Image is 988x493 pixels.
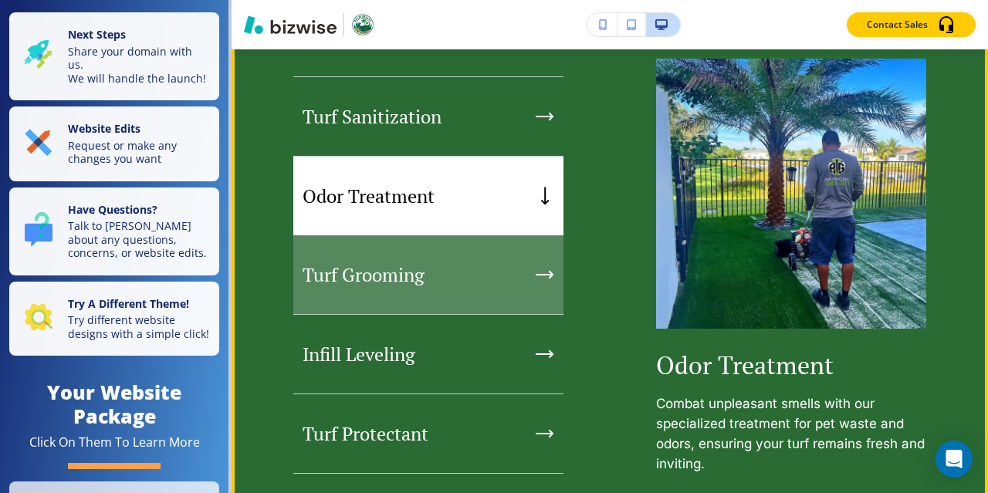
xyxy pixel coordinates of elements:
[68,27,126,42] strong: Next Steps
[29,434,200,451] div: Click On Them To Learn More
[68,296,189,311] strong: Try A Different Theme!
[9,12,219,100] button: Next StepsShare your domain with us.We will handle the launch!
[9,106,219,181] button: Website EditsRequest or make any changes you want
[68,202,157,217] strong: Have Questions?
[867,18,928,32] p: Contact Sales
[244,15,337,34] img: Bizwise Logo
[303,422,428,445] h5: Turf Protectant
[9,380,219,428] h4: Your Website Package
[656,350,926,380] h4: Odor Treatment
[68,139,210,166] p: Request or make any changes you want
[303,263,425,286] h5: Turf Grooming
[293,77,563,157] button: Turf Sanitization
[293,157,563,235] button: Odor Treatment
[68,313,210,340] p: Try different website designs with a simple click!
[293,394,563,474] button: Turf Protectant
[656,393,926,474] h6: Combat unpleasant smells with our specialized treatment for pet waste and odors, ensuring your tu...
[293,315,563,394] button: Infill Leveling
[656,59,926,329] img: c6fbb89a2230bdd5b05320f167cfefd3.webp
[68,45,210,86] p: Share your domain with us. We will handle the launch!
[936,441,973,478] div: Open Intercom Messenger
[303,105,442,128] h5: Turf Sanitization
[847,12,976,37] button: Contact Sales
[293,235,563,315] button: Turf Grooming
[68,219,210,260] p: Talk to [PERSON_NAME] about any questions, concerns, or website edits.
[350,12,375,37] img: Your Logo
[68,121,140,136] strong: Website Edits
[9,282,219,356] button: Try A Different Theme!Try different website designs with a simple click!
[303,184,435,208] h5: Odor Treatment
[9,187,219,275] button: Have Questions?Talk to [PERSON_NAME] about any questions, concerns, or website edits.
[303,343,415,366] h5: Infill Leveling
